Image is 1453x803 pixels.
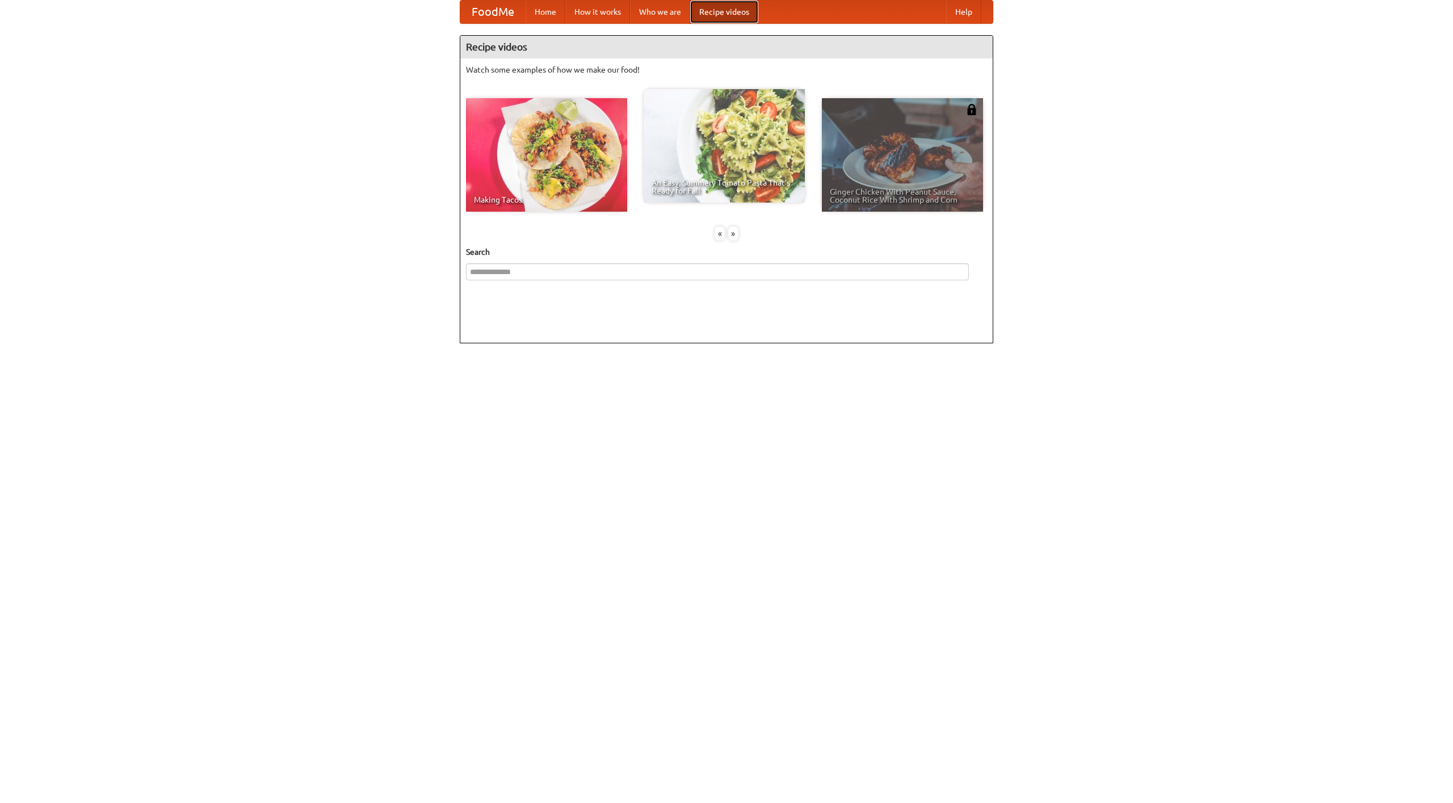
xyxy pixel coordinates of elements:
a: Making Tacos [466,98,627,212]
a: An Easy, Summery Tomato Pasta That's Ready for Fall [644,89,805,203]
a: How it works [565,1,630,23]
span: An Easy, Summery Tomato Pasta That's Ready for Fall [652,179,797,195]
div: » [728,226,738,241]
h4: Recipe videos [460,36,993,58]
h5: Search [466,246,987,258]
a: Who we are [630,1,690,23]
a: Recipe videos [690,1,758,23]
a: FoodMe [460,1,526,23]
div: « [715,226,725,241]
span: Making Tacos [474,196,619,204]
a: Home [526,1,565,23]
p: Watch some examples of how we make our food! [466,64,987,75]
img: 483408.png [966,104,977,115]
a: Help [946,1,981,23]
